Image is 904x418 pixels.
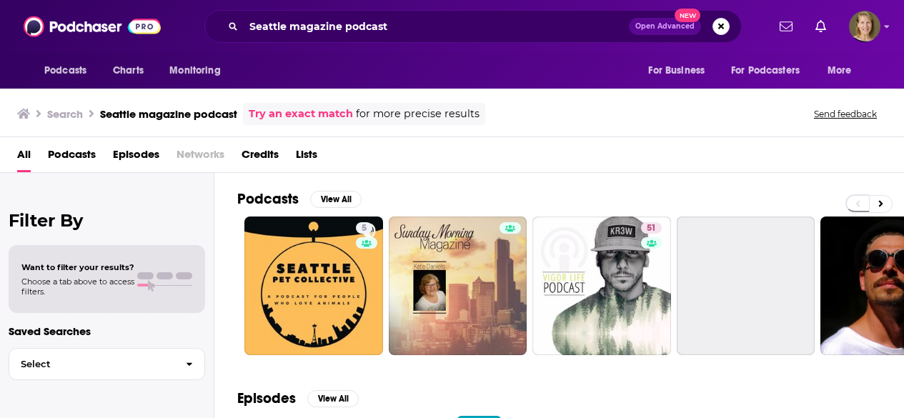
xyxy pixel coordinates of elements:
span: Open Advanced [635,23,695,30]
a: PodcastsView All [237,190,362,208]
a: 5 [244,217,383,355]
button: View All [310,191,362,208]
img: Podchaser - Follow, Share and Rate Podcasts [24,13,161,40]
a: Show notifications dropdown [774,14,798,39]
a: Try an exact match [249,106,353,122]
button: open menu [638,57,722,84]
input: Search podcasts, credits, & more... [244,15,629,38]
a: Lists [296,143,317,172]
h3: Seattle magazine podcast [100,107,237,121]
h2: Podcasts [237,190,299,208]
span: Want to filter your results? [21,262,134,272]
button: Send feedback [810,108,881,120]
h2: Episodes [237,389,296,407]
span: Networks [177,143,224,172]
h3: Search [47,107,83,121]
span: Logged in as tvdockum [849,11,880,42]
a: Episodes [113,143,159,172]
span: 5 [362,222,367,236]
a: Podcasts [48,143,96,172]
span: Select [9,359,174,369]
button: Open AdvancedNew [629,18,701,35]
button: Show profile menu [849,11,880,42]
span: Charts [113,61,144,81]
button: open menu [818,57,870,84]
img: User Profile [849,11,880,42]
span: 51 [647,222,656,236]
p: Saved Searches [9,324,205,338]
span: New [675,9,700,22]
span: For Business [648,61,705,81]
a: 51 [641,222,662,234]
button: Select [9,348,205,380]
span: Monitoring [169,61,220,81]
span: More [828,61,852,81]
span: For Podcasters [731,61,800,81]
a: 51 [532,217,671,355]
a: All [17,143,31,172]
a: Credits [242,143,279,172]
button: open menu [34,57,105,84]
span: Choose a tab above to access filters. [21,277,134,297]
span: Podcasts [44,61,86,81]
div: Search podcasts, credits, & more... [204,10,742,43]
button: View All [307,390,359,407]
button: open menu [722,57,820,84]
a: Charts [104,57,152,84]
a: EpisodesView All [237,389,359,407]
a: Show notifications dropdown [810,14,832,39]
span: for more precise results [356,106,480,122]
a: 5 [356,222,372,234]
h2: Filter By [9,210,205,231]
button: open menu [159,57,239,84]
